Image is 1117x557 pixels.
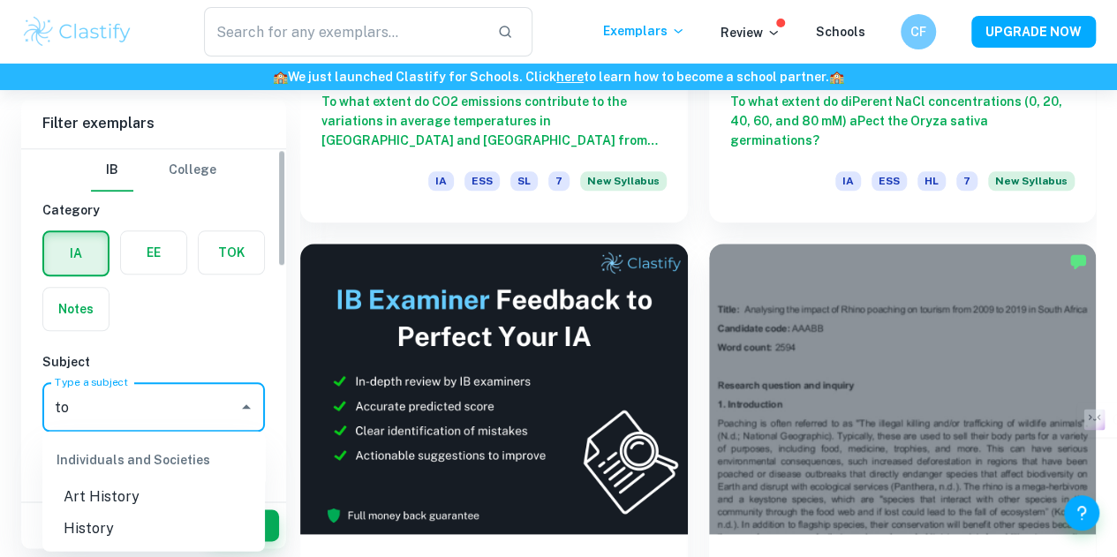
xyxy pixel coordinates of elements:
span: ESS [872,171,907,191]
button: Close [234,395,259,419]
div: Starting from the May 2026 session, the ESS IA requirements have changed. We created this exempla... [988,171,1075,201]
span: New Syllabus [580,171,667,191]
img: Thumbnail [300,244,688,534]
h6: Subject [42,352,265,372]
h6: CF [909,22,929,41]
h6: Category [42,200,265,220]
li: History [42,512,265,544]
h6: To what extent do CO2 emissions contribute to the variations in average temperatures in [GEOGRAPH... [321,92,667,150]
button: College [169,149,216,192]
span: 7 [548,171,570,191]
span: 🏫 [829,70,844,84]
span: ESS [464,171,500,191]
p: Exemplars [603,21,685,41]
img: Marked [1069,252,1087,270]
div: Filter type choice [91,149,216,192]
span: SL [510,171,538,191]
label: Type a subject [55,374,128,389]
button: Notes [43,288,109,330]
button: TOK [199,231,264,274]
a: here [556,70,584,84]
h6: Filter exemplars [21,99,286,148]
span: HL [917,171,946,191]
h6: We just launched Clastify for Schools. Click to learn how to become a school partner. [4,67,1113,87]
button: EE [121,231,186,274]
span: IA [428,171,454,191]
button: Help and Feedback [1064,495,1099,531]
h6: To what extent do diPerent NaCl concentrations (0, 20, 40, 60, and 80 mM) aPect the Oryza sativa ... [730,92,1075,150]
p: Review [721,23,781,42]
div: Starting from the May 2026 session, the ESS IA requirements have changed. We created this exempla... [580,171,667,201]
button: IB [91,149,133,192]
input: Search for any exemplars... [204,7,483,56]
span: 7 [956,171,977,191]
a: Schools [816,25,865,39]
button: UPGRADE NOW [971,16,1096,48]
img: Clastify logo [21,14,133,49]
span: IA [835,171,861,191]
span: 🏫 [273,70,288,84]
div: Individuals and Societies [42,438,265,480]
button: IA [44,232,108,275]
button: CF [901,14,936,49]
li: Art History [42,480,265,512]
span: New Syllabus [988,171,1075,191]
